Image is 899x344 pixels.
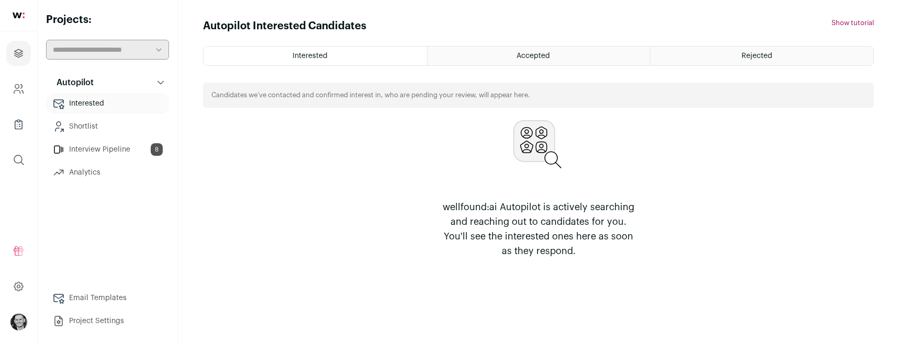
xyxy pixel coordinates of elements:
p: wellfound:ai Autopilot is actively searching and reaching out to candidates for you. You'll see t... [438,200,639,258]
span: Accepted [516,52,550,60]
img: wellfound-shorthand-0d5821cbd27db2630d0214b213865d53afaa358527fdda9d0ea32b1df1b89c2c.svg [13,13,25,18]
a: Accepted [428,47,650,65]
span: Rejected [741,52,772,60]
p: Autopilot [50,76,94,89]
button: Autopilot [46,72,169,93]
span: 8 [151,143,163,156]
a: Rejected [650,47,873,65]
button: Open dropdown [10,314,27,330]
a: Email Templates [46,288,169,308]
a: Company Lists [6,112,31,137]
a: Analytics [46,162,169,183]
h1: Autopilot Interested Candidates [203,19,366,33]
a: Projects [6,41,31,66]
a: Interested [46,93,169,114]
a: Interview Pipeline8 [46,139,169,160]
a: Shortlist [46,116,169,137]
button: Show tutorial [831,19,874,27]
h2: Projects: [46,13,169,27]
a: Company and ATS Settings [6,76,31,101]
span: Interested [293,52,328,60]
a: Project Settings [46,311,169,331]
p: Candidates we’ve contacted and confirmed interest in, who are pending your review, will appear here. [211,91,530,99]
img: 1798315-medium_jpg [10,314,27,330]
